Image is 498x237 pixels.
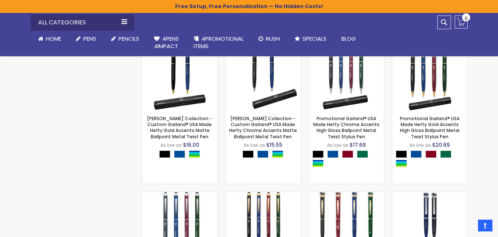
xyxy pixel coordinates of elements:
div: Dark Blue [257,150,268,158]
a: [PERSON_NAME] Collection - Custom Garland® USA Made Hefty Gold Accents Matte Ballpoint Metal Twis... [147,115,212,140]
div: Assorted [272,150,283,158]
div: Black [312,150,324,158]
a: Personalized Garland® USA Made Hefty Chrome Accents Matte Ballpoint Metal Twist Stylus Pen [142,192,217,198]
span: Pens [83,35,96,43]
span: As low as [410,142,431,148]
a: Executive Aura Pen - Garland® USA Made High Gloss Gold Accents Executive Metal Twist Pen [309,192,384,198]
span: Blog [341,35,356,43]
span: As low as [244,142,265,148]
div: Burgundy [342,150,353,158]
span: $20.69 [432,141,450,149]
img: Promotional Garland® USA Made Hefty Chrome Accents High Gloss Ballpoint Metal Twist Stylus Pen [309,35,384,110]
div: Assorted [189,150,200,158]
div: Select A Color [312,150,384,169]
div: Select A Color [159,150,204,160]
a: Personalized Garland® USA Made Hefty Gold Accents Matte Ballpoint Metal Twist Stylus Pen [225,192,301,198]
a: Promotional Garland® USA Made Hefty Chrome Accents High Gloss Ballpoint Metal Twist Stylus Pen [313,115,380,140]
a: Specials [287,31,334,47]
span: $17.69 [350,141,366,149]
span: 0 [465,15,468,22]
a: Promotional Garland® USA Made Hefty Gold Accents High Gloss Ballpoint Metal Twist Stylus Pen [400,115,459,140]
div: Select A Color [243,150,287,160]
span: As low as [327,142,348,148]
div: Dark Blue [327,150,338,158]
span: Rush [266,35,280,43]
span: 4PROMOTIONAL ITEMS [194,35,244,50]
img: Promotional Garland® USA Made Hefty Gold Accents High Gloss Ballpoint Metal Twist Stylus Pen [392,35,467,110]
img: Hamilton Collection - Custom Garland® USA Made Hefty Chrome Accents Matte Ballpoint Metal Twist Pen [225,35,301,110]
span: Home [46,35,61,43]
a: Pencils [104,31,147,47]
span: $15.55 [266,141,283,149]
div: Burgundy [425,150,437,158]
div: Assorted [396,160,407,167]
a: 4Pens4impact [147,31,186,55]
div: Dark Green [357,150,368,158]
img: Hamilton Collection - Custom Garland® USA Made Hefty Gold Accents Matte Ballpoint Metal Twist Pen [142,35,217,110]
a: Pens [68,31,104,47]
span: $16.00 [183,141,199,149]
a: Top [478,220,492,231]
div: Black [243,150,254,158]
div: Assorted [312,160,324,167]
a: Executive Aura Pen - Garland® USA Made High Gloss Chrome Accents Executive Metal Twist Pen [392,192,467,198]
a: Blog [334,31,363,47]
a: 4PROMOTIONALITEMS [186,31,251,55]
div: Select A Color [396,150,467,169]
a: Rush [251,31,287,47]
div: Black [159,150,170,158]
span: As low as [160,142,182,148]
span: Pencils [118,35,139,43]
a: 0 [455,16,468,28]
a: [PERSON_NAME] Collection - Custom Garland® USA Made Hefty Chrome Accents Matte Ballpoint Metal Tw... [229,115,297,140]
div: Black [396,150,407,158]
a: Home [31,31,68,47]
div: Dark Green [440,150,451,158]
div: All Categories [31,14,134,31]
span: 4Pens 4impact [154,35,179,50]
span: Specials [303,35,327,43]
div: Dark Blue [411,150,422,158]
div: Dark Blue [174,150,185,158]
